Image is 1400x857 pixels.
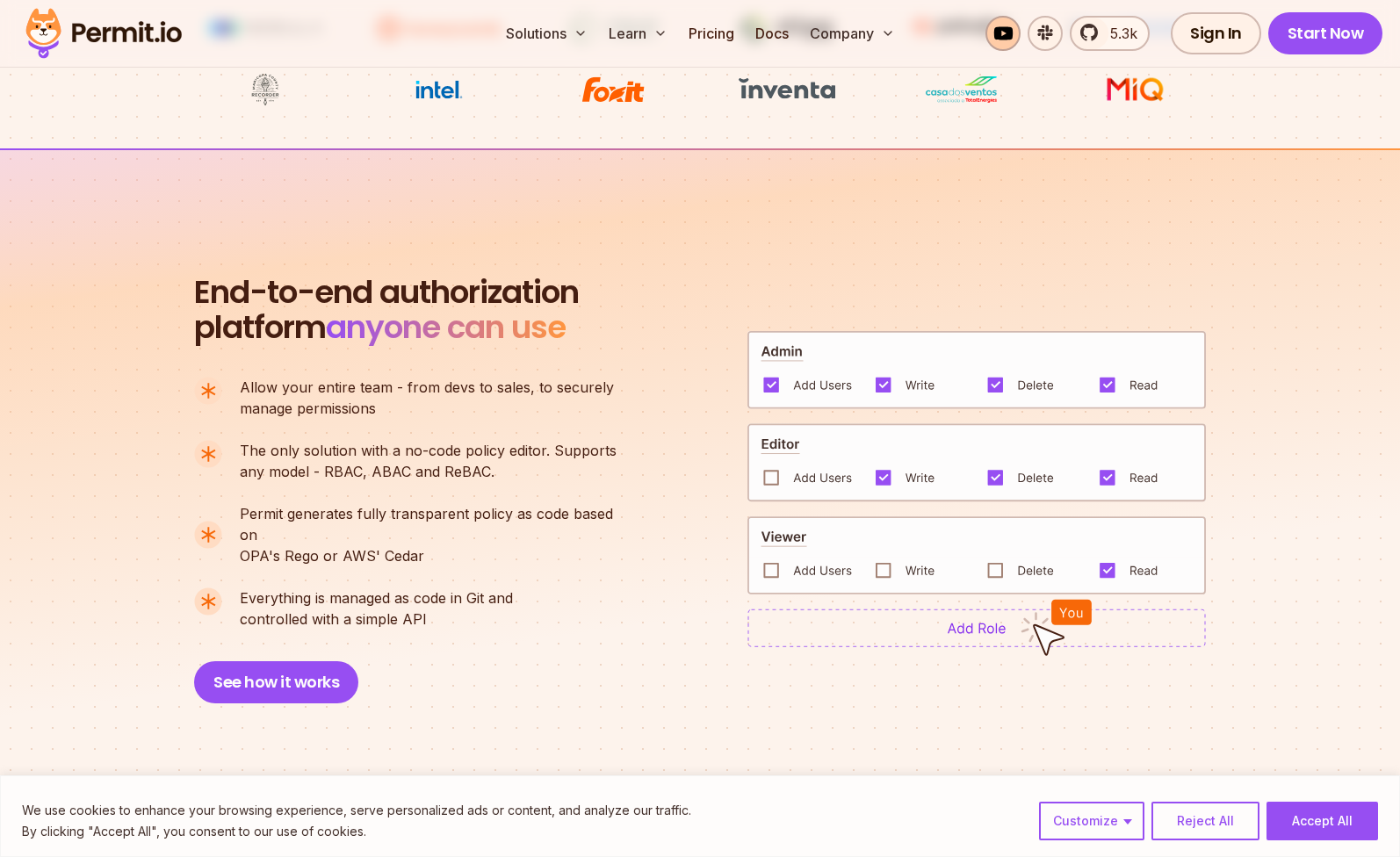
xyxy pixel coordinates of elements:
span: Permit generates fully transparent policy as code based on [240,503,631,545]
p: controlled with a simple API [240,587,513,630]
h2: platform [194,275,579,345]
button: Company [803,16,902,51]
img: MIQ [1076,75,1194,104]
button: Accept All [1266,802,1378,840]
p: OPA's Rego or AWS' Cedar [240,503,631,566]
span: anyone can use [326,305,566,349]
span: Everything is managed as code in Git and [240,587,513,609]
img: Permit logo [18,4,190,63]
span: Allow your entire team - from devs to sales, to securely [240,377,614,398]
a: Sign In [1171,12,1261,54]
button: Solutions [499,16,595,51]
img: Intel [373,73,505,106]
a: 5.3k [1070,16,1150,51]
p: any model - RBAC, ABAC and ReBAC. [240,440,617,482]
button: Customize [1039,802,1144,840]
span: The only solution with a no-code policy editor. Supports [240,440,617,461]
span: 5.3k [1100,23,1137,44]
span: End-to-end authorization [194,275,579,310]
p: manage permissions [240,377,614,419]
img: Maricopa County Recorder\'s Office [199,73,331,106]
img: Casa dos Ventos [895,73,1027,106]
img: inventa [721,73,853,104]
button: Reject All [1151,802,1259,840]
a: Pricing [682,16,741,51]
button: Learn [602,16,675,51]
img: Foxit [547,73,679,106]
p: We use cookies to enhance your browsing experience, serve personalized ads or content, and analyz... [22,800,691,821]
a: Start Now [1268,12,1383,54]
button: See how it works [194,661,358,703]
p: By clicking "Accept All", you consent to our use of cookies. [22,821,691,842]
a: Docs [748,16,796,51]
